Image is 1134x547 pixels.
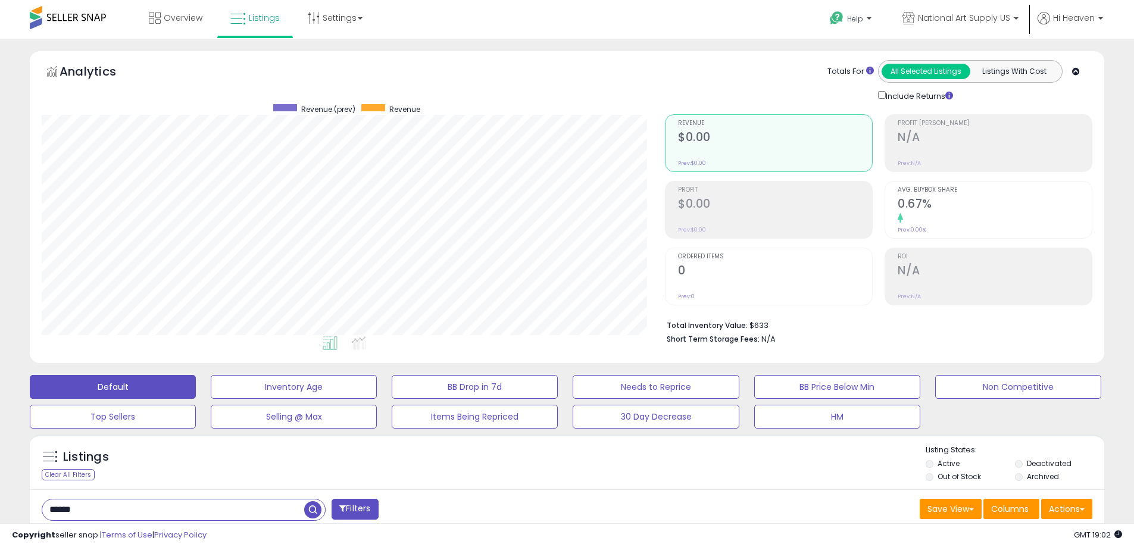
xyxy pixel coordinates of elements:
[12,529,55,540] strong: Copyright
[678,187,872,193] span: Profit
[827,66,874,77] div: Totals For
[678,130,872,146] h2: $0.00
[983,499,1039,519] button: Columns
[926,445,1104,456] p: Listing States:
[869,89,967,102] div: Include Returns
[1041,499,1092,519] button: Actions
[847,14,863,24] span: Help
[164,12,202,24] span: Overview
[154,529,207,540] a: Privacy Policy
[920,499,982,519] button: Save View
[332,499,378,520] button: Filters
[678,264,872,280] h2: 0
[678,254,872,260] span: Ordered Items
[678,160,706,167] small: Prev: $0.00
[667,320,748,330] b: Total Inventory Value:
[898,226,926,233] small: Prev: 0.00%
[301,104,355,114] span: Revenue (prev)
[211,405,377,429] button: Selling @ Max
[761,333,776,345] span: N/A
[1074,529,1122,540] span: 2025-08-14 19:02 GMT
[42,469,95,480] div: Clear All Filters
[935,375,1101,399] button: Non Competitive
[667,334,760,344] b: Short Term Storage Fees:
[1038,12,1103,39] a: Hi Heaven
[898,130,1092,146] h2: N/A
[882,64,970,79] button: All Selected Listings
[573,375,739,399] button: Needs to Reprice
[938,471,981,482] label: Out of Stock
[898,197,1092,213] h2: 0.67%
[898,120,1092,127] span: Profit [PERSON_NAME]
[938,458,960,468] label: Active
[1053,12,1095,24] span: Hi Heaven
[918,12,1010,24] span: National Art Supply US
[249,12,280,24] span: Listings
[898,160,921,167] small: Prev: N/A
[754,405,920,429] button: HM
[392,405,558,429] button: Items Being Repriced
[678,197,872,213] h2: $0.00
[754,375,920,399] button: BB Price Below Min
[30,375,196,399] button: Default
[30,405,196,429] button: Top Sellers
[898,264,1092,280] h2: N/A
[667,317,1083,332] li: $633
[898,254,1092,260] span: ROI
[678,120,872,127] span: Revenue
[573,405,739,429] button: 30 Day Decrease
[102,529,152,540] a: Terms of Use
[970,64,1058,79] button: Listings With Cost
[820,2,883,39] a: Help
[678,293,695,300] small: Prev: 0
[898,187,1092,193] span: Avg. Buybox Share
[829,11,844,26] i: Get Help
[1027,471,1059,482] label: Archived
[389,104,420,114] span: Revenue
[12,530,207,541] div: seller snap | |
[678,226,706,233] small: Prev: $0.00
[392,375,558,399] button: BB Drop in 7d
[63,449,109,465] h5: Listings
[211,375,377,399] button: Inventory Age
[991,503,1029,515] span: Columns
[1027,458,1071,468] label: Deactivated
[898,293,921,300] small: Prev: N/A
[60,63,139,83] h5: Analytics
